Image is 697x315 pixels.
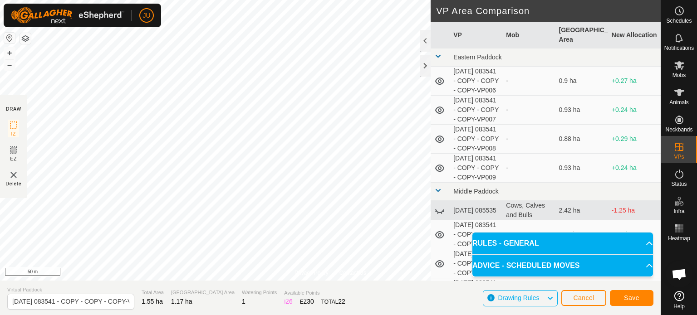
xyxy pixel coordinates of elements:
[608,154,661,183] td: +0.24 ha
[610,290,653,306] button: Save
[506,163,551,173] div: -
[453,188,499,195] span: Middle Paddock
[450,125,502,154] td: [DATE] 083541 - COPY - COPY - COPY-VP008
[11,131,16,137] span: IZ
[450,96,502,125] td: [DATE] 083541 - COPY - COPY - COPY-VP007
[555,96,608,125] td: 0.93 ha
[171,289,235,296] span: [GEOGRAPHIC_DATA] Area
[472,238,539,249] span: RULES - GENERAL
[4,59,15,70] button: –
[669,100,689,105] span: Animals
[4,33,15,44] button: Reset Map
[142,298,163,305] span: 1.55 ha
[555,22,608,48] th: [GEOGRAPHIC_DATA] Area
[284,297,292,306] div: IZ
[672,73,686,78] span: Mobs
[506,134,551,144] div: -
[289,298,293,305] span: 6
[295,269,329,277] a: Privacy Policy
[300,297,314,306] div: EZ
[664,45,694,51] span: Notifications
[338,298,345,305] span: 22
[242,298,245,305] span: 1
[666,18,692,24] span: Schedules
[666,261,693,288] a: Open chat
[7,286,134,294] span: Virtual Paddock
[472,255,653,276] p-accordion-header: ADVICE - SCHEDULED MOVES
[142,289,164,296] span: Total Area
[555,201,608,220] td: 2.42 ha
[450,249,502,278] td: [DATE] 083541 - COPY - COPY - COPY-VP011
[450,220,502,249] td: [DATE] 083541 - COPY - COPY - COPY-VP010
[4,48,15,58] button: +
[20,33,31,44] button: Map Layers
[671,181,687,187] span: Status
[673,304,685,309] span: Help
[608,201,661,220] td: -1.25 ha
[608,220,661,249] td: +0.1 ha
[555,67,608,96] td: 0.9 ha
[450,22,502,48] th: VP
[608,22,661,48] th: New Allocation
[506,76,551,86] div: -
[472,260,579,271] span: ADVICE - SCHEDULED MOVES
[555,154,608,183] td: 0.93 ha
[307,298,314,305] span: 30
[502,22,555,48] th: Mob
[555,278,608,307] td: 1.48 ha
[450,278,502,307] td: [DATE] 083541 - COPY - COPY - COPY-VP012
[506,105,551,115] div: -
[171,298,192,305] span: 1.17 ha
[665,127,692,132] span: Neckbands
[555,220,608,249] td: 1.07 ha
[453,53,502,61] span: Eastern Paddock
[624,294,639,301] span: Save
[450,67,502,96] td: [DATE] 083541 - COPY - COPY - COPY-VP006
[284,289,345,297] span: Available Points
[668,236,690,241] span: Heatmap
[11,7,124,24] img: Gallagher Logo
[608,278,661,307] td: -0.31 ha
[561,290,606,306] button: Cancel
[673,208,684,214] span: Infra
[8,170,19,180] img: VP
[321,297,345,306] div: TOTAL
[555,125,608,154] td: 0.88 ha
[608,96,661,125] td: +0.24 ha
[498,294,539,301] span: Drawing Rules
[142,11,150,20] span: JU
[242,289,277,296] span: Watering Points
[506,230,551,239] div: -
[436,5,661,16] h2: VP Area Comparison
[661,287,697,313] a: Help
[506,201,551,220] div: Cows, Calves and Bulls
[573,294,594,301] span: Cancel
[450,201,502,220] td: [DATE] 085535
[674,154,684,160] span: VPs
[450,154,502,183] td: [DATE] 083541 - COPY - COPY - COPY-VP009
[6,106,21,112] div: DRAW
[6,180,22,187] span: Delete
[472,233,653,254] p-accordion-header: RULES - GENERAL
[10,155,17,162] span: EZ
[339,269,366,277] a: Contact Us
[608,67,661,96] td: +0.27 ha
[608,125,661,154] td: +0.29 ha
